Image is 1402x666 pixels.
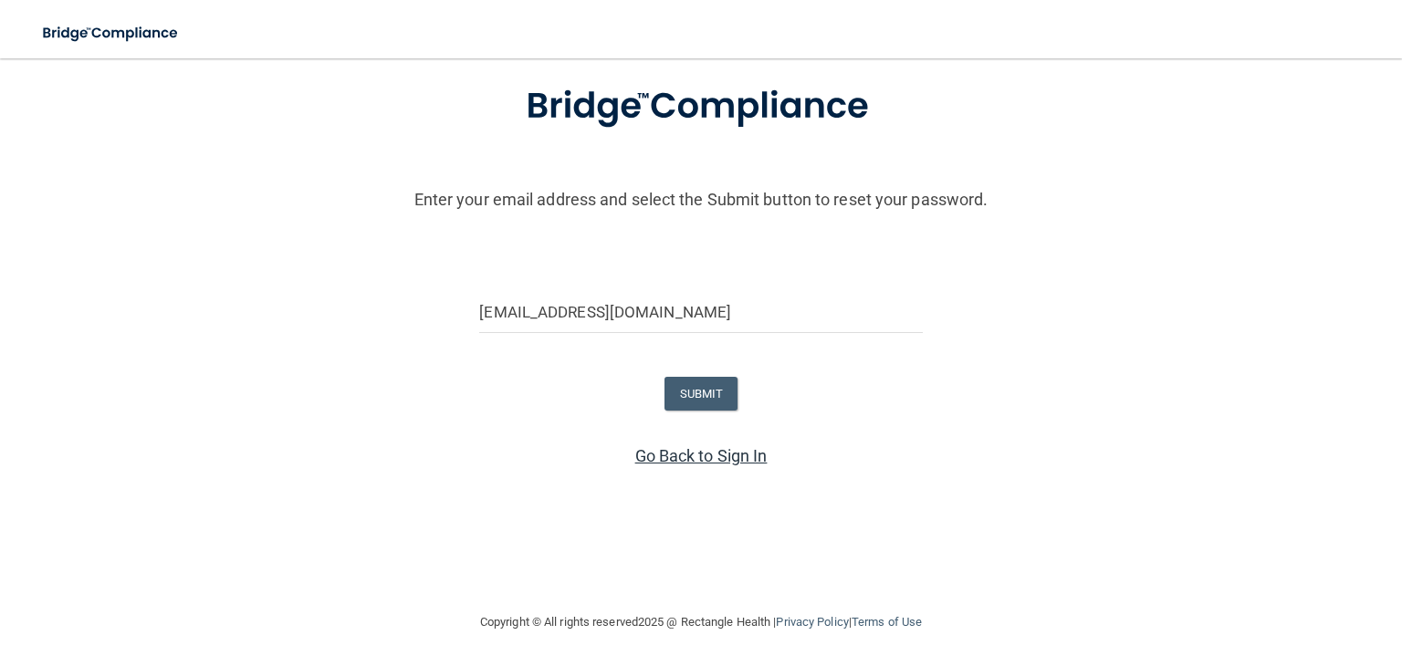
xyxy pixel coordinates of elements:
[852,615,922,629] a: Terms of Use
[635,446,768,465] a: Go Back to Sign In
[776,615,848,629] a: Privacy Policy
[664,377,738,411] button: SUBMIT
[488,59,914,154] img: bridge_compliance_login_screen.278c3ca4.svg
[368,593,1034,651] div: Copyright © All rights reserved 2025 @ Rectangle Health | |
[27,15,195,52] img: bridge_compliance_login_screen.278c3ca4.svg
[479,292,922,333] input: Email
